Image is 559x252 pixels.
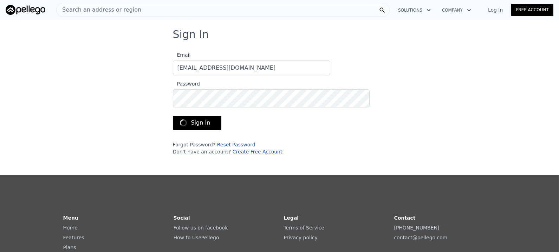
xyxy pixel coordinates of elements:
[63,245,76,250] a: Plans
[394,225,439,231] a: [PHONE_NUMBER]
[284,225,324,231] a: Terms of Service
[284,215,299,221] strong: Legal
[173,61,330,75] input: Email
[6,5,45,15] img: Pellego
[394,215,416,221] strong: Contact
[392,4,436,17] button: Solutions
[63,235,84,240] a: Features
[480,6,511,13] a: Log In
[173,52,191,58] span: Email
[173,89,370,107] input: Password
[174,215,190,221] strong: Social
[394,235,448,240] a: contact@pellego.com
[217,142,255,147] a: Reset Password
[173,116,222,130] button: Sign In
[57,6,141,14] span: Search an address or region
[174,225,228,231] a: Follow us on facebook
[63,225,78,231] a: Home
[173,28,386,41] h3: Sign In
[174,235,219,240] a: How to UsePellego
[284,235,318,240] a: Privacy policy
[173,81,200,87] span: Password
[63,215,78,221] strong: Menu
[173,141,330,155] div: Forgot Password? Don't have an account?
[233,149,282,155] a: Create Free Account
[511,4,553,16] a: Free Account
[436,4,477,17] button: Company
